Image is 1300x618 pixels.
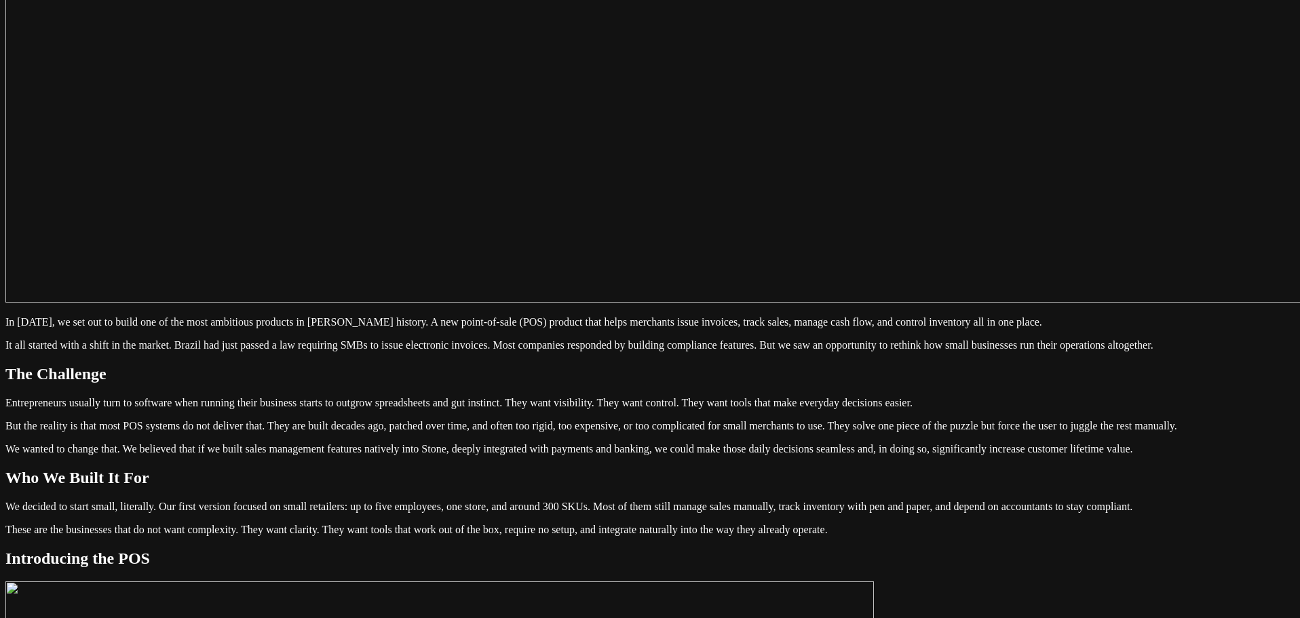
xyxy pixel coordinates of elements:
h2: The Challenge [5,365,1295,383]
p: These are the businesses that do not want complexity. They want clarity. They want tools that wor... [5,524,1295,536]
p: We decided to start small, literally. Our first version focused on small retailers: up to five em... [5,501,1295,513]
h2: Introducing the POS [5,549,1295,568]
h2: Who We Built It For [5,469,1295,487]
p: We wanted to change that. We believed that if we built sales management features natively into St... [5,443,1295,455]
p: But the reality is that most POS systems do not deliver that. They are built decades ago, patched... [5,420,1295,432]
p: It all started with a shift in the market. Brazil had just passed a law requiring SMBs to issue e... [5,339,1295,351]
p: Entrepreneurs usually turn to software when running their business starts to outgrow spreadsheets... [5,397,1295,409]
p: In [DATE], we set out to build one of the most ambitious products in [PERSON_NAME] history. A new... [5,316,1295,328]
